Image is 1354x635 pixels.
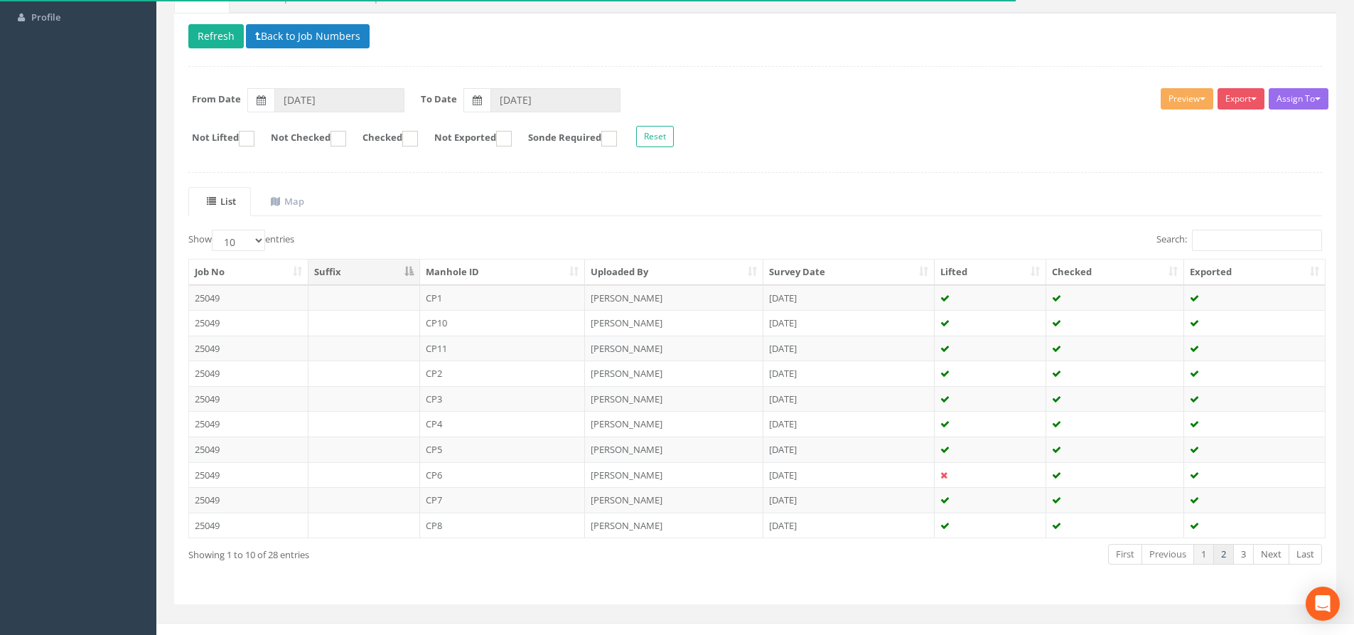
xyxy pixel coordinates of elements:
th: Exported: activate to sort column ascending [1184,260,1325,285]
uib-tab-heading: Map [271,195,304,208]
a: Next [1253,544,1289,565]
a: 2 [1213,544,1234,565]
td: [DATE] [763,386,935,412]
td: [PERSON_NAME] [585,411,763,437]
td: 25049 [189,411,308,437]
button: Assign To [1269,88,1328,110]
td: [PERSON_NAME] [585,386,763,412]
td: 25049 [189,336,308,361]
td: [PERSON_NAME] [585,437,763,462]
td: [DATE] [763,437,935,462]
td: 25049 [189,437,308,462]
td: [DATE] [763,361,935,386]
td: [DATE] [763,336,935,361]
td: 25049 [189,310,308,336]
td: CP7 [420,487,586,513]
label: Not Exported [420,131,512,146]
a: Last [1289,544,1322,565]
td: 25049 [189,513,308,538]
input: Search: [1192,230,1322,251]
td: CP8 [420,513,586,538]
td: [PERSON_NAME] [585,361,763,386]
td: CP10 [420,310,586,336]
td: CP2 [420,361,586,386]
button: Reset [636,126,674,147]
td: [PERSON_NAME] [585,462,763,488]
td: [PERSON_NAME] [585,310,763,336]
label: Show entries [188,230,294,251]
th: Survey Date: activate to sort column ascending [763,260,935,285]
input: To Date [490,88,620,112]
td: CP1 [420,285,586,311]
label: From Date [192,92,241,106]
label: Checked [348,131,418,146]
select: Showentries [212,230,265,251]
td: CP6 [420,462,586,488]
th: Job No: activate to sort column ascending [189,260,308,285]
a: Previous [1141,544,1194,565]
span: Profile [31,11,60,23]
td: 25049 [189,361,308,386]
button: Back to Job Numbers [246,24,370,48]
td: [DATE] [763,462,935,488]
a: Map [252,187,319,216]
td: CP5 [420,437,586,462]
a: First [1108,544,1142,565]
td: [DATE] [763,285,935,311]
th: Lifted: activate to sort column ascending [935,260,1047,285]
td: [DATE] [763,411,935,437]
td: [PERSON_NAME] [585,285,763,311]
a: 3 [1233,544,1254,565]
a: 1 [1193,544,1214,565]
uib-tab-heading: List [207,195,236,208]
td: CP3 [420,386,586,412]
td: 25049 [189,285,308,311]
td: CP4 [420,411,586,437]
a: List [188,187,251,216]
td: 25049 [189,386,308,412]
div: Open Intercom Messenger [1306,587,1340,621]
div: Showing 1 to 10 of 28 entries [188,543,648,562]
td: 25049 [189,487,308,513]
th: Suffix: activate to sort column descending [308,260,420,285]
label: Sonde Required [514,131,617,146]
label: Not Checked [257,131,346,146]
td: [DATE] [763,310,935,336]
th: Uploaded By: activate to sort column ascending [585,260,763,285]
td: CP11 [420,336,586,361]
label: Search: [1156,230,1322,251]
th: Checked: activate to sort column ascending [1046,260,1184,285]
label: Not Lifted [178,131,254,146]
label: To Date [421,92,457,106]
button: Preview [1161,88,1213,110]
td: 25049 [189,462,308,488]
td: [DATE] [763,487,935,513]
td: [DATE] [763,513,935,538]
input: From Date [274,88,404,112]
button: Refresh [188,24,244,48]
td: [PERSON_NAME] [585,336,763,361]
td: [PERSON_NAME] [585,513,763,538]
td: [PERSON_NAME] [585,487,763,513]
th: Manhole ID: activate to sort column ascending [420,260,586,285]
button: Export [1218,88,1264,110]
